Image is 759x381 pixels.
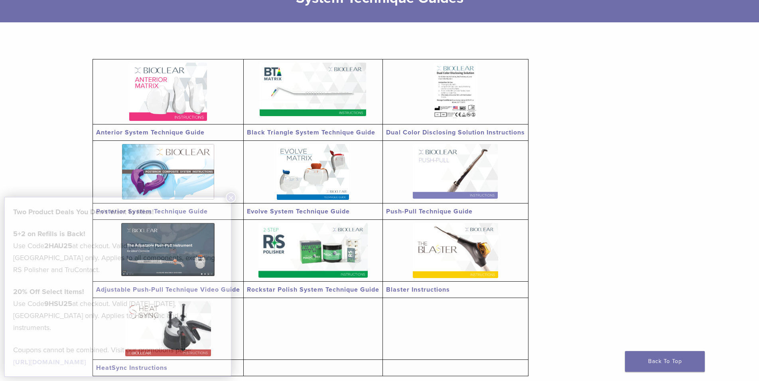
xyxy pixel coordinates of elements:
a: [URL][DOMAIN_NAME] [13,358,86,366]
a: Evolve System Technique Guide [247,207,350,215]
p: Coupons cannot be combined. Visit our promotions page: [13,344,223,368]
button: Close [226,192,236,203]
p: Use Code at checkout. Valid [DATE]–[DATE], [GEOGRAPHIC_DATA] only. Applies to all components, exc... [13,228,223,276]
a: Anterior System Technique Guide [96,128,205,136]
a: Blaster Instructions [386,286,450,294]
p: Use Code at checkout. Valid [DATE]–[DATE], [GEOGRAPHIC_DATA] only. Applies to HeatSync and all in... [13,286,223,334]
a: Dual Color Disclosing Solution Instructions [386,128,525,136]
strong: Two Product Deals You Don’t Want to Miss! [13,207,154,216]
a: Rockstar Polish System Technique Guide [247,286,379,294]
a: Black Triangle System Technique Guide [247,128,375,136]
strong: 20% Off Select Items! [13,287,84,296]
a: Push-Pull Technique Guide [386,207,473,215]
strong: 9HSU25 [44,299,72,308]
strong: 2HAU25 [44,241,72,250]
a: Back To Top [625,351,705,372]
strong: 5+2 on Refills is Back! [13,229,85,238]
